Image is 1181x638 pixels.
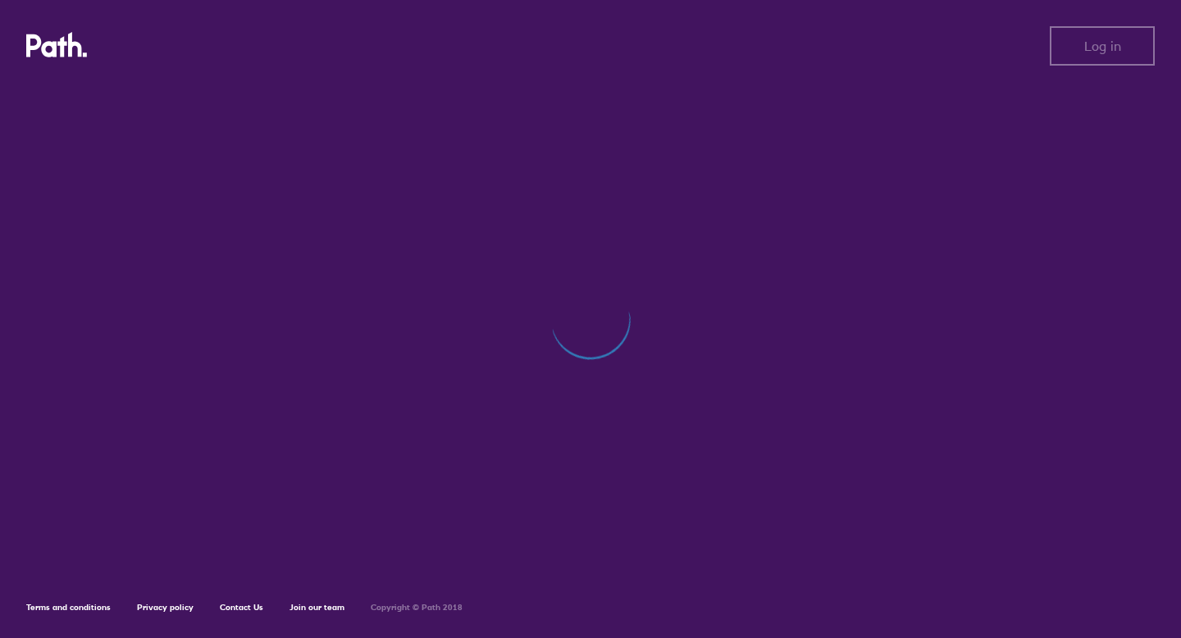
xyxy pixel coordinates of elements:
[26,602,111,613] a: Terms and conditions
[220,602,263,613] a: Contact Us
[290,602,344,613] a: Join our team
[1084,39,1121,53] span: Log in
[371,603,463,613] h6: Copyright © Path 2018
[137,602,194,613] a: Privacy policy
[1050,26,1155,66] button: Log in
